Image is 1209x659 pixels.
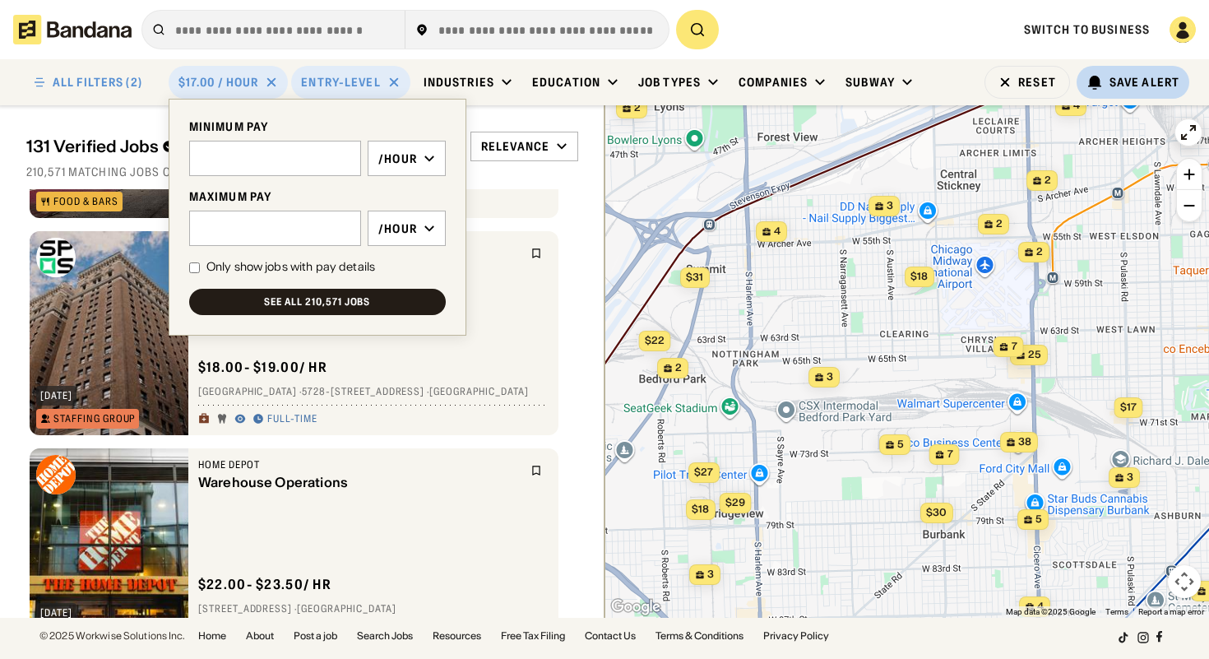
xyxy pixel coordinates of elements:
span: 7 [947,448,952,462]
div: Subway [845,75,895,90]
div: Save Alert [1109,75,1179,90]
img: SPS, North America logo [36,238,76,277]
a: Terms (opens in new tab) [1105,607,1128,616]
div: [DATE] [40,391,72,401]
span: $31 [686,271,703,283]
div: 210,571 matching jobs on [DOMAIN_NAME] [26,165,578,179]
span: 3 [707,568,714,582]
div: Warehouse Operations [198,475,521,490]
img: Home Depot logo [36,455,76,494]
span: 3 [827,370,833,384]
a: Open this area in Google Maps (opens a new window) [609,596,663,618]
span: 5 [1035,513,1042,527]
span: $17 [1119,401,1136,413]
div: grid [26,189,578,618]
a: Terms & Conditions [655,631,743,641]
a: Search Jobs [357,631,413,641]
a: Switch to Business [1024,22,1150,37]
div: $ 22.00 - $23.50 / hr [198,576,331,593]
span: $18 [910,270,928,282]
span: 2 [1045,174,1051,188]
div: Industries [424,75,494,90]
div: Job Types [638,75,701,90]
span: 2 [634,101,641,115]
div: 131 Verified Jobs [26,137,350,156]
span: 38 [1018,435,1031,449]
a: Home [198,631,226,641]
div: Food & Bars [53,197,118,207]
img: Google [609,596,663,618]
a: Contact Us [585,631,636,641]
a: Free Tax Filing [501,631,565,641]
span: $18 [692,503,709,515]
a: Resources [433,631,481,641]
div: $17.00 / hour [178,75,259,90]
div: [STREET_ADDRESS] · [GEOGRAPHIC_DATA] [198,603,549,616]
span: $30 [926,506,947,518]
span: 2 [996,217,1003,231]
a: About [246,631,274,641]
div: [GEOGRAPHIC_DATA] · 5728-[STREET_ADDRESS] · [GEOGRAPHIC_DATA] [198,386,549,399]
span: Map data ©2025 Google [1006,607,1096,616]
span: 4 [774,225,781,239]
div: Staffing Group [53,414,135,424]
div: Relevance [481,139,549,154]
div: © 2025 Workwise Solutions Inc. [39,631,185,641]
div: Home Depot [198,458,521,471]
span: 7 [1011,340,1017,354]
a: Post a job [294,631,337,641]
div: /hour [378,151,417,166]
div: Reset [1018,77,1056,88]
span: 4 [1037,600,1044,614]
div: Companies [739,75,808,90]
span: 3 [1127,471,1133,485]
div: MINIMUM PAY [189,119,446,134]
span: $27 [694,466,713,478]
div: $ 18.00 - $19.00 / hr [198,359,327,376]
div: /hour [378,221,417,236]
span: 2 [1036,245,1043,259]
span: 25 [1028,348,1041,362]
div: [DATE] [40,608,72,618]
div: Entry-Level [301,75,380,90]
a: Report a map error [1138,607,1204,616]
div: See all 210,571 jobs [264,297,370,307]
div: ALL FILTERS (2) [53,77,142,88]
span: $29 [725,496,744,508]
span: 4 [1073,99,1080,113]
div: Education [532,75,600,90]
input: Only show jobs with pay details [189,262,200,273]
div: Only show jobs with pay details [206,259,375,276]
button: Map camera controls [1168,565,1201,598]
span: 5 [897,438,904,452]
a: Privacy Policy [763,631,829,641]
div: Full-time [267,413,317,426]
span: 2 [675,361,682,375]
img: Bandana logotype [13,15,132,44]
span: 3 [887,199,893,213]
span: $22 [644,334,664,346]
div: MAXIMUM PAY [189,189,446,204]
